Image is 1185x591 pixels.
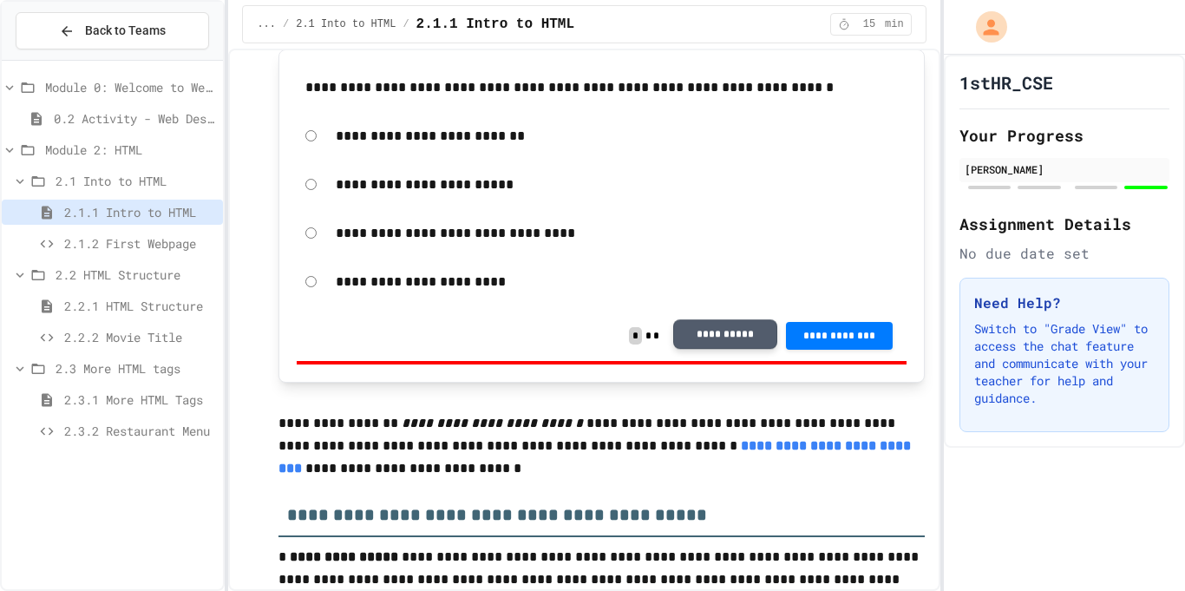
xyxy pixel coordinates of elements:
span: Module 0: Welcome to Web Development [45,78,216,96]
span: 2.3.2 Restaurant Menu [64,422,216,440]
span: 2.1 Into to HTML [56,172,216,190]
button: Back to Teams [16,12,209,49]
span: 2.2.1 HTML Structure [64,297,216,315]
span: 2.3 More HTML tags [56,359,216,378]
span: 2.2 HTML Structure [56,266,216,284]
h2: Your Progress [959,123,1169,148]
span: 2.1.1 Intro to HTML [64,203,216,221]
h3: Need Help? [974,292,1155,313]
span: 2.2.2 Movie Title [64,328,216,346]
span: 0.2 Activity - Web Design [54,109,216,128]
p: Switch to "Grade View" to access the chat feature and communicate with your teacher for help and ... [974,320,1155,407]
span: 2.1 Into to HTML [296,17,396,31]
span: min [885,17,904,31]
span: Module 2: HTML [45,141,216,159]
span: 15 [855,17,883,31]
div: [PERSON_NAME] [965,161,1164,177]
span: Back to Teams [85,22,166,40]
div: No due date set [959,243,1169,264]
span: 2.1.1 Intro to HTML [416,14,574,35]
h1: 1stHR_CSE [959,70,1053,95]
span: / [403,17,409,31]
div: My Account [958,7,1012,47]
span: 2.3.1 More HTML Tags [64,391,216,409]
span: 2.1.2 First Webpage [64,234,216,253]
h2: Assignment Details [959,212,1169,236]
span: / [283,17,289,31]
span: ... [257,17,276,31]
